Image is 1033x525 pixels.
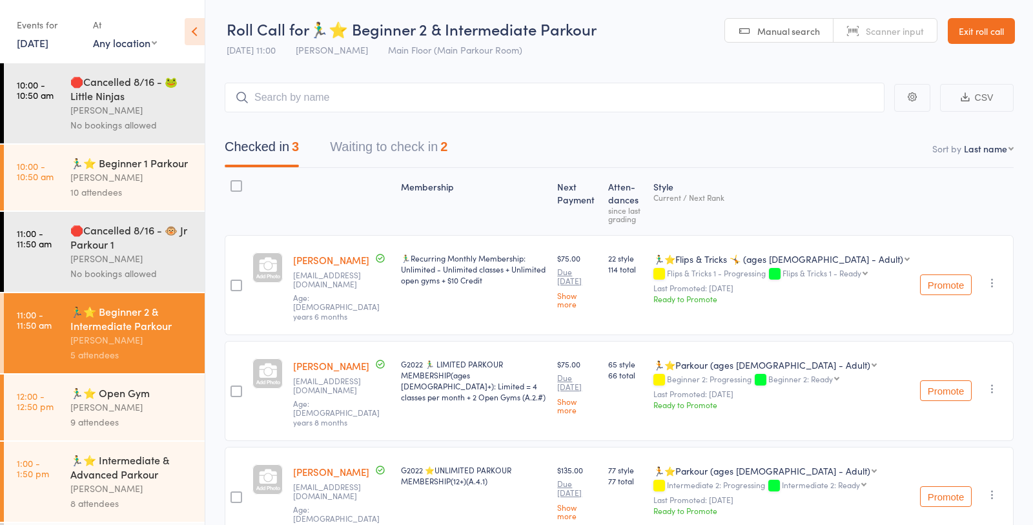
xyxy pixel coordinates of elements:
[608,252,643,263] span: 22 style
[557,464,598,520] div: $135.00
[782,480,860,489] div: Intermediate 2: Ready
[70,266,194,281] div: No bookings allowed
[70,386,194,400] div: 🏃‍♂️⭐ Open Gym
[653,269,910,280] div: Flips & Tricks 1 - Progressing
[293,376,391,395] small: Drakedecoud@gmail.com
[227,18,309,39] span: Roll Call for
[782,269,861,277] div: Flips & Tricks 1 - Ready
[653,464,870,477] div: 🏃⭐Parkour (ages [DEMOGRAPHIC_DATA] - Adult)
[653,375,910,386] div: Beginner 2: Progressing
[653,252,903,265] div: 🏃‍♂️⭐Flips & Tricks 🤸 (ages [DEMOGRAPHIC_DATA] - Adult)
[608,475,643,486] span: 77 total
[293,482,391,501] small: hljackson1998@gmail.com
[401,358,547,402] div: G2022 🏃‍♂️ LIMITED PARKOUR MEMBERSHIP(ages [DEMOGRAPHIC_DATA]+): Limited = 4 classes per month + ...
[557,252,598,308] div: $75.00
[17,309,52,330] time: 11:00 - 11:50 am
[70,223,194,251] div: 🛑Cancelled 8/16 - 🐵 Jr Parkour 1
[293,359,369,373] a: [PERSON_NAME]
[293,292,380,322] span: Age: [DEMOGRAPHIC_DATA] years 6 months
[70,400,194,415] div: [PERSON_NAME]
[396,174,553,229] div: Membership
[648,174,915,229] div: Style
[4,63,205,143] a: 10:00 -10:50 am🛑Cancelled 8/16 - 🐸 Little Ninjas[PERSON_NAME]No bookings allowed
[70,74,194,103] div: 🛑Cancelled 8/16 - 🐸 Little Ninjas
[4,212,205,292] a: 11:00 -11:50 am🛑Cancelled 8/16 - 🐵 Jr Parkour 1[PERSON_NAME]No bookings allowed
[17,36,48,50] a: [DATE]
[70,170,194,185] div: [PERSON_NAME]
[17,14,80,36] div: Events for
[4,442,205,522] a: 1:00 -1:50 pm🏃‍♂️⭐ Intermediate & Advanced Parkour[PERSON_NAME]8 attendees
[557,373,598,392] small: Due [DATE]
[557,503,598,520] a: Show more
[225,83,885,112] input: Search by name
[17,161,54,181] time: 10:00 - 10:50 am
[557,358,598,414] div: $75.00
[768,375,833,383] div: Beginner 2: Ready
[608,358,643,369] span: 65 style
[653,358,870,371] div: 🏃⭐Parkour (ages [DEMOGRAPHIC_DATA] - Adult)
[653,389,910,398] small: Last Promoted: [DATE]
[557,291,598,308] a: Show more
[920,486,972,507] button: Promote
[70,251,194,266] div: [PERSON_NAME]
[603,174,648,229] div: Atten­dances
[17,228,52,249] time: 11:00 - 11:50 am
[4,145,205,211] a: 10:00 -10:50 am🏃‍♂️⭐ Beginner 1 Parkour[PERSON_NAME]10 attendees
[227,43,276,56] span: [DATE] 11:00
[70,453,194,481] div: 🏃‍♂️⭐ Intermediate & Advanced Parkour
[70,333,194,347] div: [PERSON_NAME]
[608,369,643,380] span: 66 total
[93,36,157,50] div: Any location
[70,415,194,429] div: 9 attendees
[4,293,205,373] a: 11:00 -11:50 am🏃‍♂️⭐ Beginner 2 & Intermediate Parkour[PERSON_NAME]5 attendees
[93,14,157,36] div: At
[608,464,643,475] span: 77 style
[292,139,299,154] div: 3
[940,84,1014,112] button: CSV
[557,479,598,498] small: Due [DATE]
[653,505,910,516] div: Ready to Promote
[964,142,1007,155] div: Last name
[70,103,194,118] div: [PERSON_NAME]
[932,142,961,155] label: Sort by
[17,391,54,411] time: 12:00 - 12:50 pm
[920,380,972,401] button: Promote
[70,347,194,362] div: 5 attendees
[70,304,194,333] div: 🏃‍♂️⭐ Beginner 2 & Intermediate Parkour
[948,18,1015,44] a: Exit roll call
[388,43,522,56] span: Main Floor (Main Parkour Room)
[557,397,598,414] a: Show more
[17,79,54,100] time: 10:00 - 10:50 am
[757,25,820,37] span: Manual search
[70,118,194,132] div: No bookings allowed
[330,133,447,167] button: Waiting to check in2
[608,263,643,274] span: 114 total
[401,252,547,285] div: 🏃‍♂️Recurring Monthly Membership: Unlimited - Unlimited classes + Unlimited open gyms + $10 Credit
[4,375,205,440] a: 12:00 -12:50 pm🏃‍♂️⭐ Open Gym[PERSON_NAME]9 attendees
[440,139,447,154] div: 2
[608,206,643,223] div: since last grading
[653,283,910,293] small: Last Promoted: [DATE]
[293,398,380,427] span: Age: [DEMOGRAPHIC_DATA] years 8 months
[309,18,597,39] span: 🏃‍♂️⭐ Beginner 2 & Intermediate Parkour
[653,399,910,410] div: Ready to Promote
[293,253,369,267] a: [PERSON_NAME]
[653,293,910,304] div: Ready to Promote
[653,193,910,201] div: Current / Next Rank
[401,464,547,486] div: G2022 ⭐UNLIMITED PARKOUR MEMBERSHIP(12+)(A.4.1)
[225,133,299,167] button: Checked in3
[293,271,391,289] small: melreid1110@gmail.com
[296,43,368,56] span: [PERSON_NAME]
[653,480,910,491] div: Intermediate 2: Progressing
[920,274,972,295] button: Promote
[293,465,369,479] a: [PERSON_NAME]
[70,496,194,511] div: 8 attendees
[70,481,194,496] div: [PERSON_NAME]
[866,25,924,37] span: Scanner input
[557,267,598,286] small: Due [DATE]
[552,174,603,229] div: Next Payment
[70,156,194,170] div: 🏃‍♂️⭐ Beginner 1 Parkour
[653,495,910,504] small: Last Promoted: [DATE]
[17,458,49,479] time: 1:00 - 1:50 pm
[70,185,194,200] div: 10 attendees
